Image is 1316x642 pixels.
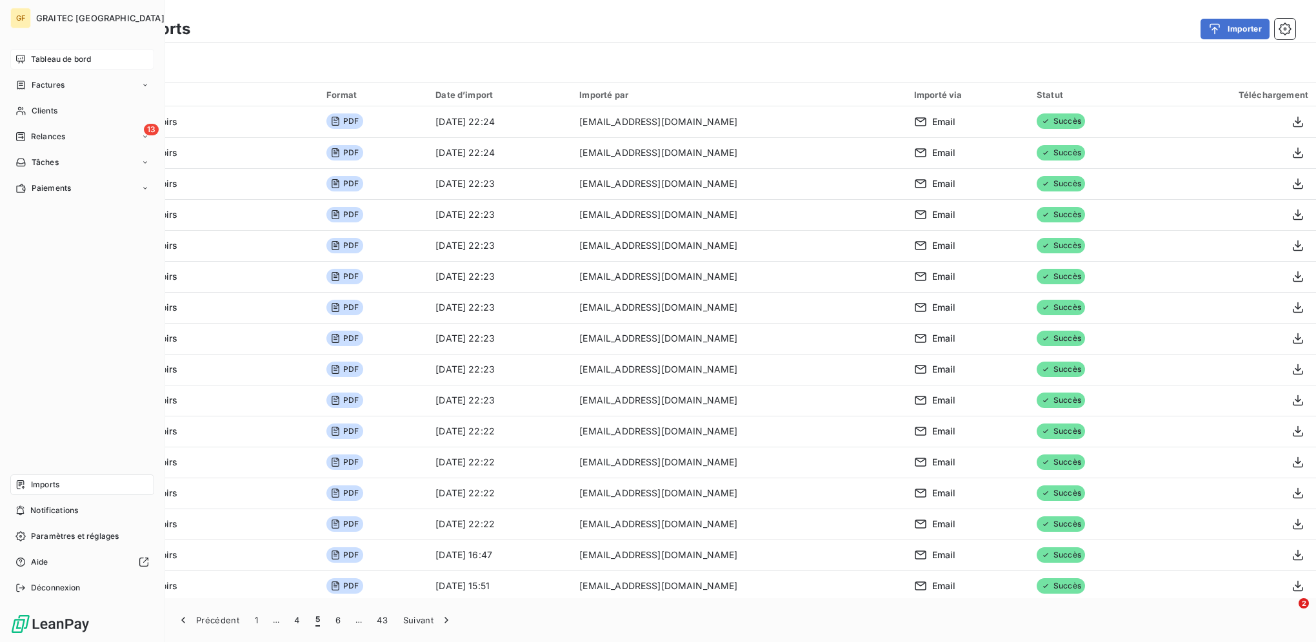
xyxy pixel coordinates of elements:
[1037,176,1085,191] span: Succès
[428,570,572,601] td: [DATE] 15:51
[31,556,48,568] span: Aide
[572,447,906,478] td: [EMAIL_ADDRESS][DOMAIN_NAME]
[31,530,119,542] span: Paramètres et réglages
[326,362,363,377] span: PDF
[428,106,572,137] td: [DATE] 22:24
[326,547,363,563] span: PDF
[326,516,363,532] span: PDF
[914,90,1021,100] div: Importé via
[315,614,320,627] span: 5
[932,115,956,128] span: Email
[428,168,572,199] td: [DATE] 22:23
[1037,393,1085,408] span: Succès
[1159,90,1308,100] div: Téléchargement
[328,607,348,634] button: 6
[1272,598,1303,629] iframe: Intercom live chat
[348,610,369,630] span: …
[932,456,956,469] span: Email
[932,549,956,561] span: Email
[572,509,906,540] td: [EMAIL_ADDRESS][DOMAIN_NAME]
[428,261,572,292] td: [DATE] 22:23
[1037,145,1085,160] span: Succès
[10,552,154,572] a: Aide
[1037,90,1144,100] div: Statut
[932,301,956,314] span: Email
[428,199,572,230] td: [DATE] 22:23
[932,518,956,530] span: Email
[144,124,159,135] span: 13
[10,8,31,28] div: GF
[932,487,956,500] span: Email
[326,393,363,408] span: PDF
[428,385,572,416] td: [DATE] 22:23
[32,105,57,117] span: Clients
[572,354,906,385] td: [EMAIL_ADDRESS][DOMAIN_NAME]
[572,137,906,168] td: [EMAIL_ADDRESS][DOMAIN_NAME]
[579,90,899,100] div: Importé par
[31,53,91,65] span: Tableau de bord
[10,614,90,634] img: Logo LeanPay
[1299,598,1309,608] span: 2
[428,416,572,447] td: [DATE] 22:22
[435,90,564,100] div: Date d’import
[1037,454,1085,470] span: Succès
[326,113,363,129] span: PDF
[572,168,906,199] td: [EMAIL_ADDRESS][DOMAIN_NAME]
[932,146,956,159] span: Email
[32,182,71,194] span: Paiements
[572,292,906,323] td: [EMAIL_ADDRESS][DOMAIN_NAME]
[428,323,572,354] td: [DATE] 22:23
[247,607,266,634] button: 1
[932,177,956,190] span: Email
[31,131,65,142] span: Relances
[1037,485,1085,501] span: Succès
[572,416,906,447] td: [EMAIL_ADDRESS][DOMAIN_NAME]
[1037,547,1085,563] span: Succès
[572,230,906,261] td: [EMAIL_ADDRESS][DOMAIN_NAME]
[572,385,906,416] td: [EMAIL_ADDRESS][DOMAIN_NAME]
[1037,113,1085,129] span: Succès
[932,239,956,252] span: Email
[395,607,461,634] button: Suivant
[572,261,906,292] td: [EMAIL_ADDRESS][DOMAIN_NAME]
[428,509,572,540] td: [DATE] 22:22
[31,582,81,594] span: Déconnexion
[326,300,363,315] span: PDF
[932,363,956,376] span: Email
[62,89,311,101] div: Import
[428,478,572,509] td: [DATE] 22:22
[428,230,572,261] td: [DATE] 22:23
[1201,19,1270,39] button: Importer
[326,269,363,284] span: PDF
[326,454,363,470] span: PDF
[1037,207,1085,222] span: Succès
[369,607,395,634] button: 43
[932,332,956,345] span: Email
[1037,423,1085,439] span: Succès
[428,292,572,323] td: [DATE] 22:23
[308,607,328,634] button: 5
[428,447,572,478] td: [DATE] 22:22
[266,610,286,630] span: …
[572,570,906,601] td: [EMAIL_ADDRESS][DOMAIN_NAME]
[572,540,906,570] td: [EMAIL_ADDRESS][DOMAIN_NAME]
[932,579,956,592] span: Email
[36,13,164,23] span: GRAITEC [GEOGRAPHIC_DATA]
[428,354,572,385] td: [DATE] 22:23
[572,323,906,354] td: [EMAIL_ADDRESS][DOMAIN_NAME]
[286,607,307,634] button: 4
[169,607,247,634] button: Précédent
[1037,578,1085,594] span: Succès
[1037,362,1085,377] span: Succès
[932,208,956,221] span: Email
[1037,238,1085,253] span: Succès
[326,207,363,222] span: PDF
[1037,269,1085,284] span: Succès
[572,106,906,137] td: [EMAIL_ADDRESS][DOMAIN_NAME]
[31,479,59,491] span: Imports
[32,79,65,91] span: Factures
[30,505,78,516] span: Notifications
[326,145,363,160] span: PDF
[32,157,59,168] span: Tâches
[1037,516,1085,532] span: Succès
